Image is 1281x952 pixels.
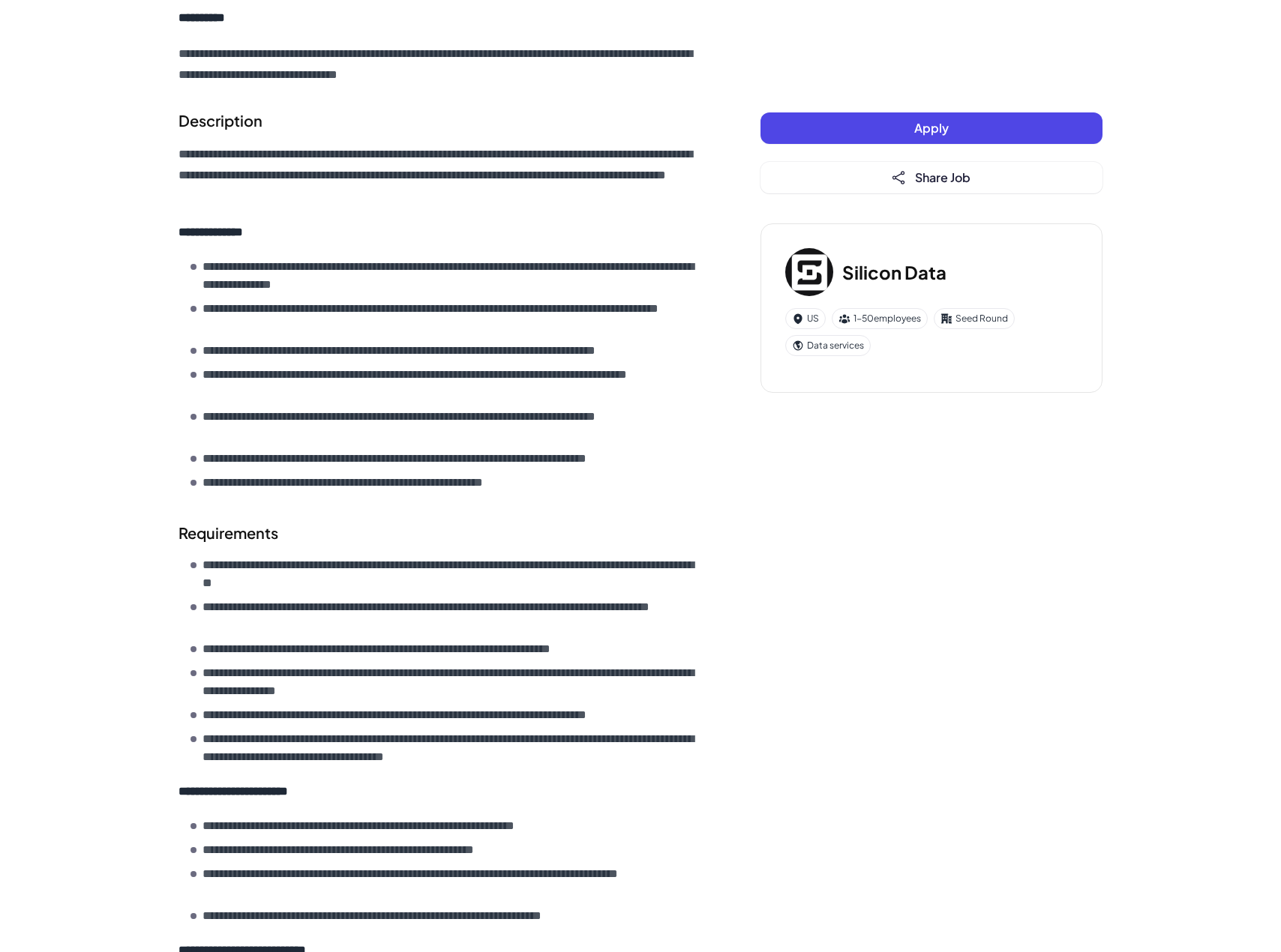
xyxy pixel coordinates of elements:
[842,259,946,286] h3: Silicon Data
[915,169,970,185] span: Share Job
[785,335,871,356] div: Data services
[178,522,700,544] h2: Requirements
[832,308,928,329] div: 1-50 employees
[760,112,1102,144] button: Apply
[914,120,949,136] span: Apply
[178,109,700,132] h2: Description
[760,162,1102,193] button: Share Job
[785,248,833,296] img: Si
[934,308,1015,329] div: Seed Round
[785,308,826,329] div: US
